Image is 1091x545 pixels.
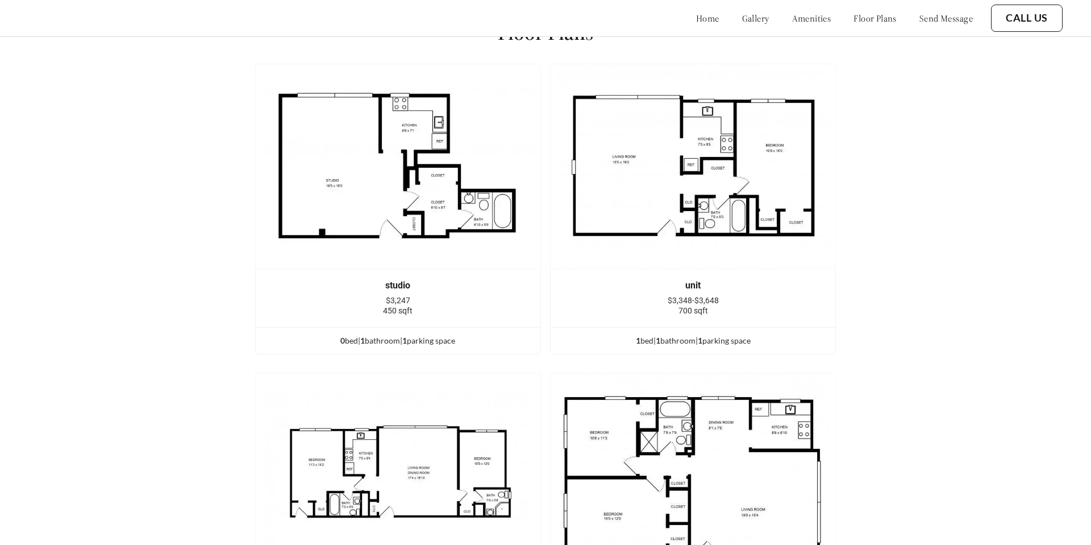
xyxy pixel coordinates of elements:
[656,336,660,345] span: 1
[256,335,540,347] div: bed | bathroom | parking space
[1006,12,1048,24] a: Call Us
[678,306,708,315] span: 700 sqft
[792,13,831,24] a: amenities
[568,280,818,291] div: unit
[991,5,1063,32] button: Call Us
[360,336,365,345] span: 1
[273,280,523,291] div: studio
[853,13,897,24] a: floor plans
[340,336,345,345] span: 0
[402,336,407,345] span: 1
[498,20,593,46] h1: Floor Plans
[550,64,836,269] img: example
[668,296,719,305] span: $3,348-$3,648
[636,336,640,345] span: 1
[383,306,413,315] span: 450 sqft
[255,64,541,269] img: example
[919,13,973,24] a: send message
[696,13,719,24] a: home
[742,13,769,24] a: gallery
[698,336,702,345] span: 1
[551,335,835,347] div: bed | bathroom | parking space
[386,296,410,305] span: $3,247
